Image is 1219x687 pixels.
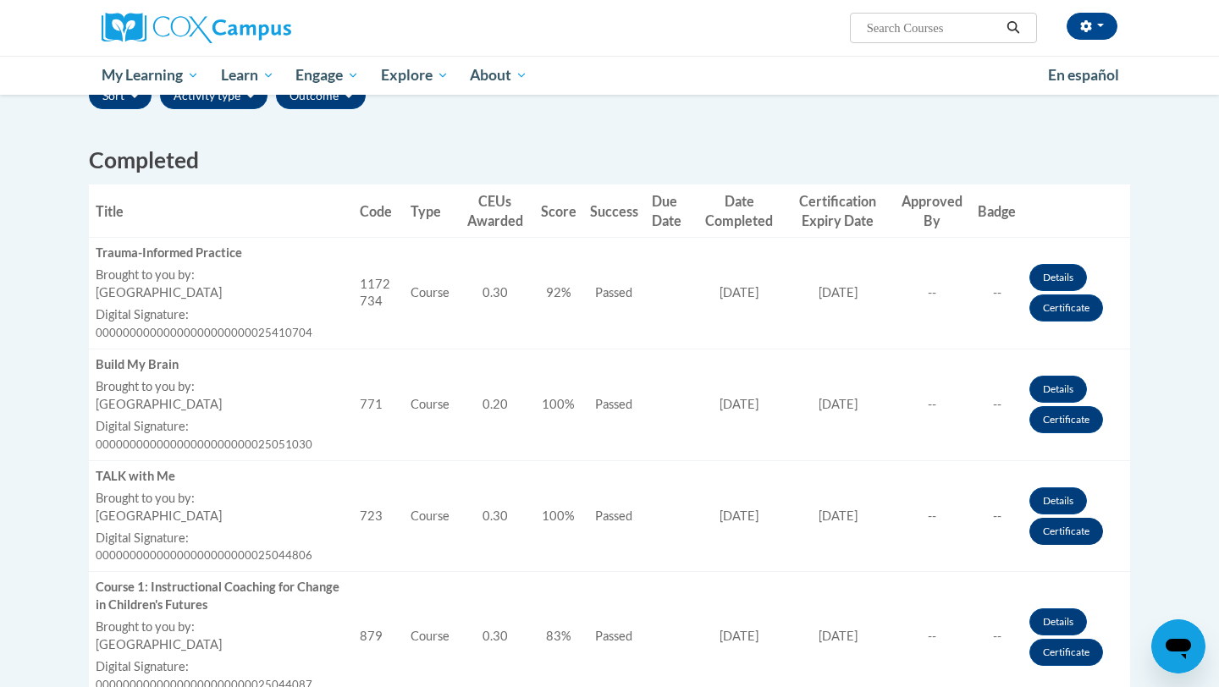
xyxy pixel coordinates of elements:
span: [GEOGRAPHIC_DATA] [96,397,222,411]
th: Score [534,184,583,238]
span: 00000000000000000000000025051030 [96,437,312,451]
td: Course [404,460,456,572]
td: Course [404,349,456,460]
img: Cox Campus [102,13,291,43]
span: Engage [295,65,359,85]
span: [DATE] [720,285,758,300]
a: Details button [1029,608,1087,635]
th: Approved By [892,184,971,238]
span: 92% [546,285,571,300]
button: Account Settings [1067,13,1117,40]
span: [DATE] [720,397,758,411]
th: Date Completed [695,184,784,238]
div: 0.20 [463,396,527,414]
div: Trauma-Informed Practice [96,245,346,262]
label: Brought to you by: [96,267,346,284]
span: [GEOGRAPHIC_DATA] [96,508,222,523]
span: Explore [381,65,449,85]
span: [DATE] [720,629,758,643]
label: Digital Signature: [96,530,346,547]
div: TALK with Me [96,468,346,486]
td: Passed [583,238,645,349]
a: Details button [1029,264,1087,291]
td: -- [892,460,971,572]
th: Due Date [645,184,695,238]
span: [DATE] [819,629,858,643]
a: Certificate [1029,639,1103,666]
div: Main menu [76,56,1143,95]
div: 0.30 [463,284,527,302]
h2: Completed [89,145,1130,176]
span: 100% [542,397,575,411]
a: Learn [210,56,285,95]
div: 0.30 [463,628,527,646]
a: Engage [284,56,370,95]
span: [GEOGRAPHIC_DATA] [96,637,222,651]
span: My Learning [102,65,199,85]
th: Badge [971,184,1023,238]
td: Course [404,238,456,349]
td: 771 [353,349,404,460]
td: Passed [583,349,645,460]
td: 723 [353,460,404,572]
a: En español [1037,58,1130,93]
button: Outcome [276,82,366,109]
a: Certificate [1029,406,1103,433]
td: -- [971,238,1023,349]
div: Course 1: Instructional Coaching for Change in Children's Futures [96,579,346,614]
th: Title [89,184,353,238]
input: Search Courses [865,18,1001,38]
span: [DATE] [720,508,758,523]
span: About [470,65,527,85]
th: Type [404,184,456,238]
label: Digital Signature: [96,658,346,676]
span: [DATE] [819,285,858,300]
a: Certificate [1029,294,1103,322]
span: 00000000000000000000000025410704 [96,326,312,339]
td: Actions [1023,238,1130,349]
span: Learn [221,65,274,85]
a: Details button [1029,376,1087,403]
span: 83% [546,629,571,643]
span: 100% [542,508,575,523]
td: -- [971,460,1023,572]
div: 0.30 [463,508,527,525]
td: 1172734 [353,238,404,349]
td: -- [892,238,971,349]
td: Passed [583,460,645,572]
a: Certificate [1029,518,1103,545]
a: Details button [1029,487,1087,514]
a: Cox Campus [102,13,423,43]
label: Brought to you by: [96,378,346,396]
th: Certification Expiry Date [784,184,892,238]
label: Brought to you by: [96,618,346,636]
td: Actions [1023,460,1130,572]
span: [DATE] [819,397,858,411]
a: About [460,56,539,95]
button: Activity type [160,82,268,109]
td: -- [971,349,1023,460]
th: Success [583,184,645,238]
iframe: Button to launch messaging window [1151,619,1205,673]
th: CEUs Awarded [456,184,534,238]
th: Actions [1023,184,1130,238]
button: Search [1001,18,1026,38]
label: Digital Signature: [96,418,346,436]
a: Explore [370,56,460,95]
div: Build My Brain [96,356,346,374]
th: Code [353,184,404,238]
span: [GEOGRAPHIC_DATA] [96,285,222,300]
span: [DATE] [819,508,858,523]
td: -- [892,349,971,460]
button: Sort [89,82,152,109]
td: Actions [1023,349,1130,460]
span: 00000000000000000000000025044806 [96,548,312,562]
a: My Learning [91,56,210,95]
span: En español [1048,66,1119,84]
label: Digital Signature: [96,306,346,324]
label: Brought to you by: [96,490,346,508]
